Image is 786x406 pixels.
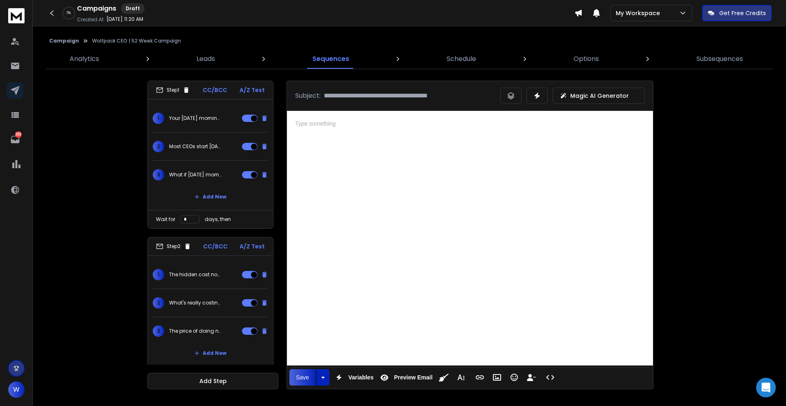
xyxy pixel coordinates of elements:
[121,3,145,14] div: Draft
[188,189,233,205] button: Add New
[169,300,221,306] p: What's really costing you money
[8,8,25,23] img: logo
[147,81,273,229] li: Step1CC/BCCA/Z Test1Your [DATE] morning looked different than mine2Most CEOs start [DATE] fightin...
[153,325,164,337] span: 3
[616,9,663,17] p: My Workspace
[392,374,434,381] span: Preview Email
[65,49,104,69] a: Analytics
[147,237,273,385] li: Step2CC/BCCA/Z Test1The hidden cost nobody talks about2What's really costing you money3The price ...
[472,369,488,386] button: Insert Link (⌘K)
[347,374,375,381] span: Variables
[312,54,349,64] p: Sequences
[442,49,481,69] a: Schedule
[756,378,776,397] div: Open Intercom Messenger
[77,4,116,14] h1: Campaigns
[205,216,231,223] p: days, then
[506,369,522,386] button: Emoticons
[153,169,164,180] span: 3
[169,115,221,122] p: Your [DATE] morning looked different than mine
[295,91,321,101] p: Subject:
[169,143,221,150] p: Most CEOs start [DATE] fighting fires
[436,369,452,386] button: Clean HTML
[169,271,221,278] p: The hidden cost nobody talks about
[524,369,539,386] button: Insert Unsubscribe Link
[696,54,743,64] p: Subsequences
[156,216,175,223] p: Wait for
[8,381,25,398] button: W
[203,86,227,94] p: CC/BCC
[15,131,22,138] p: 263
[203,242,228,250] p: CC/BCC
[192,49,220,69] a: Leads
[196,54,215,64] p: Leads
[92,38,181,44] p: Wolfpack CEO | 52 Week Campaign
[106,16,143,23] p: [DATE] 11:20 AM
[570,92,629,100] p: Magic AI Generator
[542,369,558,386] button: Code View
[307,49,354,69] a: Sequences
[331,369,375,386] button: Variables
[702,5,772,21] button: Get Free Credits
[147,373,278,389] button: Add Step
[67,11,71,16] p: 0 %
[239,86,265,94] p: A/Z Test
[169,171,221,178] p: What if [DATE] mornings felt different?
[156,243,191,250] div: Step 2
[153,113,164,124] span: 1
[70,54,99,64] p: Analytics
[153,269,164,280] span: 1
[156,86,190,94] div: Step 1
[153,141,164,152] span: 2
[377,369,434,386] button: Preview Email
[153,297,164,309] span: 2
[569,49,604,69] a: Options
[691,49,748,69] a: Subsequences
[719,9,766,17] p: Get Free Credits
[169,328,221,334] p: The price of doing nothing
[188,345,233,361] button: Add New
[77,16,105,23] p: Created At:
[447,54,476,64] p: Schedule
[489,369,505,386] button: Insert Image (⌘P)
[49,38,79,44] button: Campaign
[574,54,599,64] p: Options
[7,131,23,148] a: 263
[239,242,265,250] p: A/Z Test
[453,369,469,386] button: More Text
[553,88,645,104] button: Magic AI Generator
[289,369,316,386] button: Save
